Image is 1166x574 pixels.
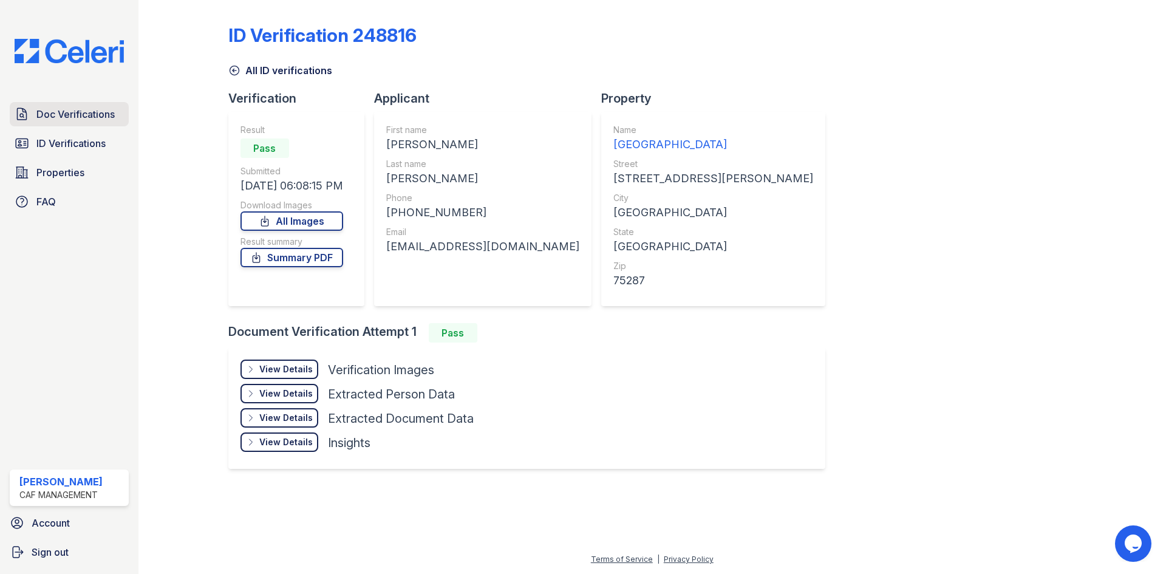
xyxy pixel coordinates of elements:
div: Download Images [240,199,343,211]
div: Result [240,124,343,136]
div: Insights [328,434,370,451]
span: Account [32,516,70,530]
div: View Details [259,388,313,400]
div: [PERSON_NAME] [386,136,579,153]
a: FAQ [10,190,129,214]
div: Pass [429,323,477,343]
a: Account [5,511,134,535]
div: Extracted Person Data [328,386,455,403]
div: Verification [228,90,374,107]
a: Summary PDF [240,248,343,267]
div: [GEOGRAPHIC_DATA] [613,136,813,153]
div: State [613,226,813,238]
div: [STREET_ADDRESS][PERSON_NAME] [613,170,813,187]
a: All ID verifications [228,63,332,78]
div: Email [386,226,579,238]
div: View Details [259,412,313,424]
div: First name [386,124,579,136]
span: FAQ [36,194,56,209]
div: CAF Management [19,489,103,501]
div: View Details [259,363,313,375]
a: Terms of Service [591,555,653,564]
div: [PERSON_NAME] [386,170,579,187]
span: Sign out [32,545,69,559]
div: Zip [613,260,813,272]
a: Name [GEOGRAPHIC_DATA] [613,124,813,153]
div: [GEOGRAPHIC_DATA] [613,238,813,255]
a: All Images [240,211,343,231]
div: Last name [386,158,579,170]
div: [EMAIL_ADDRESS][DOMAIN_NAME] [386,238,579,255]
div: [DATE] 06:08:15 PM [240,177,343,194]
div: City [613,192,813,204]
a: Properties [10,160,129,185]
div: Pass [240,138,289,158]
div: | [657,555,660,564]
div: Verification Images [328,361,434,378]
iframe: chat widget [1115,525,1154,562]
span: Properties [36,165,84,180]
div: Document Verification Attempt 1 [228,323,835,343]
div: [PHONE_NUMBER] [386,204,579,221]
img: CE_Logo_Blue-a8612792a0a2168367f1c8372b55b34899dd931a85d93a1a3d3e32e68fde9ad4.png [5,39,134,63]
div: 75287 [613,272,813,289]
a: Privacy Policy [664,555,714,564]
a: ID Verifications [10,131,129,155]
span: Doc Verifications [36,107,115,121]
a: Doc Verifications [10,102,129,126]
div: Result summary [240,236,343,248]
div: [GEOGRAPHIC_DATA] [613,204,813,221]
div: View Details [259,436,313,448]
div: Applicant [374,90,601,107]
a: Sign out [5,540,134,564]
span: ID Verifications [36,136,106,151]
div: Name [613,124,813,136]
div: Submitted [240,165,343,177]
div: Property [601,90,835,107]
div: [PERSON_NAME] [19,474,103,489]
div: Extracted Document Data [328,410,474,427]
div: ID Verification 248816 [228,24,417,46]
div: Phone [386,192,579,204]
div: Street [613,158,813,170]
